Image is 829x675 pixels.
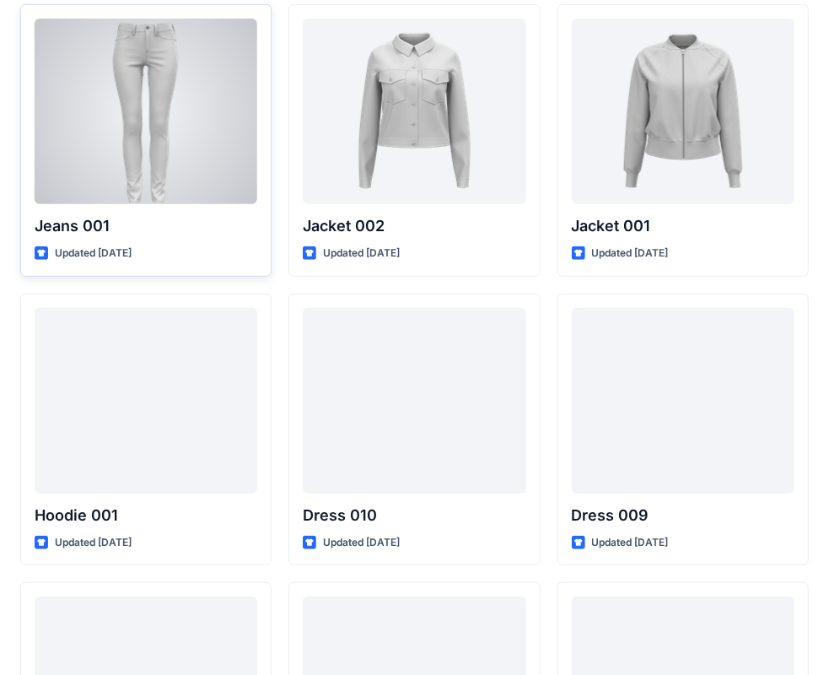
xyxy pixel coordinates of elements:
p: Updated [DATE] [55,245,132,262]
p: Updated [DATE] [592,245,669,262]
p: Dress 010 [303,504,525,527]
p: Dress 009 [572,504,794,527]
p: Updated [DATE] [55,534,132,552]
p: Jeans 001 [35,214,257,238]
a: Jacket 002 [303,19,525,204]
p: Jacket 002 [303,214,525,238]
a: Dress 009 [572,308,794,494]
a: Dress 010 [303,308,525,494]
p: Jacket 001 [572,214,794,238]
a: Hoodie 001 [35,308,257,494]
a: Jacket 001 [572,19,794,204]
p: Updated [DATE] [592,534,669,552]
p: Hoodie 001 [35,504,257,527]
p: Updated [DATE] [323,534,400,552]
p: Updated [DATE] [323,245,400,262]
a: Jeans 001 [35,19,257,204]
